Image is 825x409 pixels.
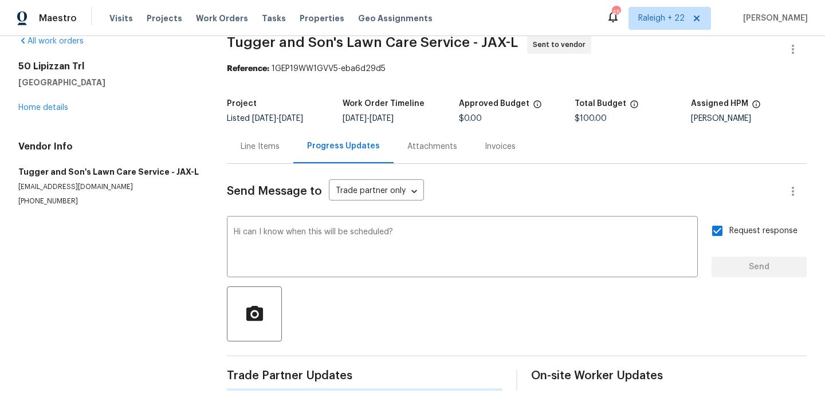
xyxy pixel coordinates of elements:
[18,77,199,88] h5: [GEOGRAPHIC_DATA]
[18,182,199,192] p: [EMAIL_ADDRESS][DOMAIN_NAME]
[18,104,68,112] a: Home details
[18,37,84,45] a: All work orders
[300,13,344,24] span: Properties
[485,141,516,152] div: Invoices
[252,115,276,123] span: [DATE]
[39,13,77,24] span: Maestro
[227,115,303,123] span: Listed
[343,100,425,108] h5: Work Order Timeline
[18,196,199,206] p: [PHONE_NUMBER]
[531,370,807,382] span: On-site Worker Updates
[729,225,797,237] span: Request response
[752,100,761,115] span: The hpm assigned to this work order.
[234,228,691,268] textarea: Hi can I know when this will be scheduled?
[241,141,280,152] div: Line Items
[262,14,286,22] span: Tasks
[227,63,807,74] div: 1GEP19WW1GVV5-eba6d29d5
[227,65,269,73] b: Reference:
[612,7,620,18] div: 453
[196,13,248,24] span: Work Orders
[279,115,303,123] span: [DATE]
[227,100,257,108] h5: Project
[227,36,518,49] span: Tugger and Son's Lawn Care Service - JAX-L
[18,141,199,152] h4: Vendor Info
[343,115,367,123] span: [DATE]
[227,186,322,197] span: Send Message to
[533,100,542,115] span: The total cost of line items that have been approved by both Opendoor and the Trade Partner. This...
[575,100,626,108] h5: Total Budget
[638,13,685,24] span: Raleigh + 22
[738,13,808,24] span: [PERSON_NAME]
[343,115,394,123] span: -
[18,61,199,72] h2: 50 Lipizzan Trl
[227,370,502,382] span: Trade Partner Updates
[307,140,380,152] div: Progress Updates
[533,39,590,50] span: Sent to vendor
[459,115,482,123] span: $0.00
[18,166,199,178] h5: Tugger and Son's Lawn Care Service - JAX-L
[691,115,807,123] div: [PERSON_NAME]
[252,115,303,123] span: -
[109,13,133,24] span: Visits
[147,13,182,24] span: Projects
[358,13,433,24] span: Geo Assignments
[329,182,424,201] div: Trade partner only
[575,115,607,123] span: $100.00
[370,115,394,123] span: [DATE]
[630,100,639,115] span: The total cost of line items that have been proposed by Opendoor. This sum includes line items th...
[407,141,457,152] div: Attachments
[691,100,748,108] h5: Assigned HPM
[459,100,529,108] h5: Approved Budget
